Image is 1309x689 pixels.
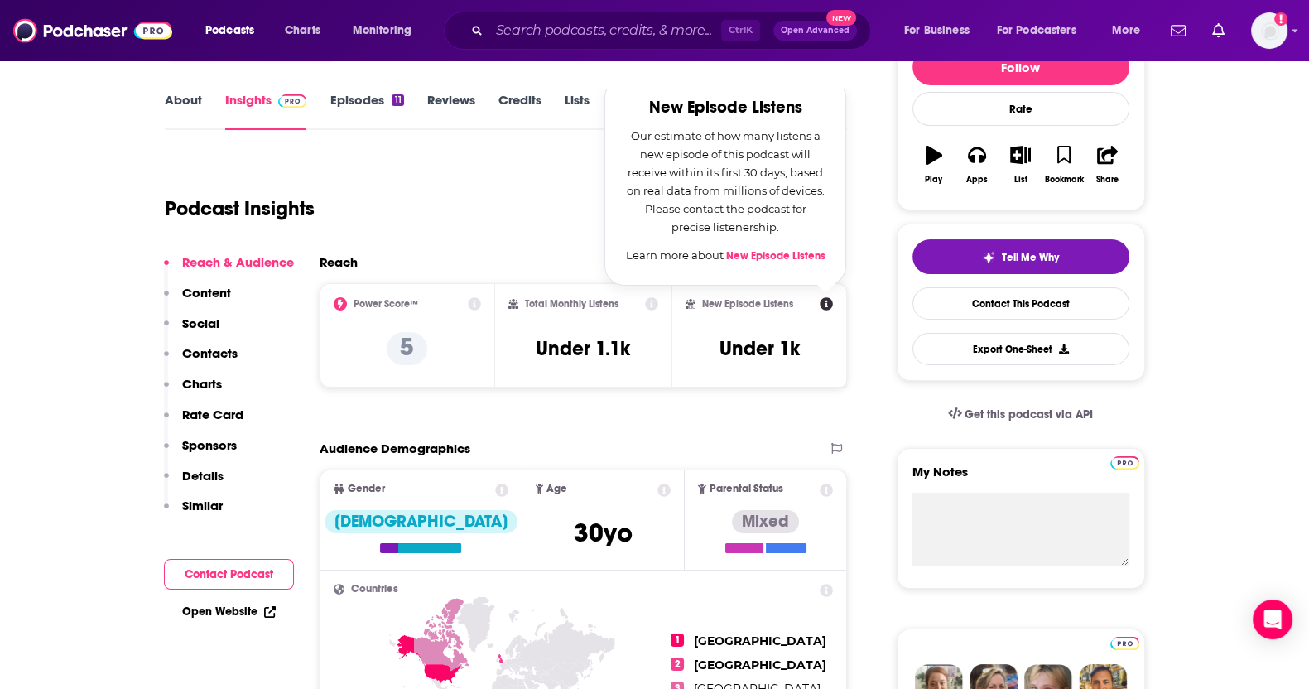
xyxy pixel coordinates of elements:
[387,332,427,365] p: 5
[912,464,1129,493] label: My Notes
[164,468,224,499] button: Details
[320,441,470,456] h2: Audience Demographics
[1014,175,1027,185] div: List
[427,92,475,130] a: Reviews
[182,498,223,513] p: Similar
[694,658,826,672] span: [GEOGRAPHIC_DATA]
[325,510,517,533] div: [DEMOGRAPHIC_DATA]
[1274,12,1287,26] svg: Add a profile image
[966,175,988,185] div: Apps
[182,345,238,361] p: Contacts
[912,135,955,195] button: Play
[965,407,1093,422] span: Get this podcast via API
[546,484,567,494] span: Age
[1042,135,1085,195] button: Bookmark
[182,316,219,331] p: Social
[536,336,630,361] h3: Under 1.1k
[489,17,721,44] input: Search podcasts, credits, & more...
[986,17,1100,44] button: open menu
[205,19,254,42] span: Podcasts
[925,175,942,185] div: Play
[182,407,243,422] p: Rate Card
[726,249,825,263] a: New Episode Listens
[164,559,294,590] button: Contact Podcast
[1112,19,1140,42] span: More
[912,49,1129,85] button: Follow
[710,484,783,494] span: Parental Status
[1085,135,1129,195] button: Share
[1251,12,1287,49] img: User Profile
[392,94,403,106] div: 11
[1100,17,1161,44] button: open menu
[912,92,1129,126] div: Rate
[353,19,411,42] span: Monitoring
[826,10,856,26] span: New
[354,298,418,310] h2: Power Score™
[893,17,990,44] button: open menu
[912,239,1129,274] button: tell me why sparkleTell Me Why
[1251,12,1287,49] button: Show profile menu
[165,92,202,130] a: About
[781,26,849,35] span: Open Advanced
[721,20,760,41] span: Ctrl K
[351,584,398,595] span: Countries
[955,135,999,195] button: Apps
[274,17,330,44] a: Charts
[278,94,307,108] img: Podchaser Pro
[1253,600,1292,639] div: Open Intercom Messenger
[935,394,1107,435] a: Get this podcast via API
[13,15,172,46] img: Podchaser - Follow, Share and Rate Podcasts
[194,17,276,44] button: open menu
[671,634,684,647] span: 1
[625,99,825,117] h2: New Episode Listens
[694,634,826,648] span: [GEOGRAPHIC_DATA]
[982,251,995,264] img: tell me why sparkle
[164,285,231,316] button: Content
[565,92,590,130] a: Lists
[719,336,800,361] h3: Under 1k
[1206,17,1231,45] a: Show notifications dropdown
[999,135,1042,195] button: List
[320,254,358,270] h2: Reach
[574,517,633,549] span: 30 yo
[164,498,223,528] button: Similar
[1044,175,1083,185] div: Bookmark
[164,345,238,376] button: Contacts
[165,196,315,221] h1: Podcast Insights
[330,92,403,130] a: Episodes11
[182,285,231,301] p: Content
[1164,17,1192,45] a: Show notifications dropdown
[164,437,237,468] button: Sponsors
[182,376,222,392] p: Charts
[625,127,825,236] p: Our estimate of how many listens a new episode of this podcast will receive within its first 30 d...
[164,254,294,285] button: Reach & Audience
[912,333,1129,365] button: Export One-Sheet
[912,287,1129,320] a: Contact This Podcast
[164,407,243,437] button: Rate Card
[285,19,320,42] span: Charts
[1002,251,1059,264] span: Tell Me Why
[671,658,684,671] span: 2
[625,246,825,265] p: Learn more about
[182,254,294,270] p: Reach & Audience
[348,484,385,494] span: Gender
[732,510,799,533] div: Mixed
[1096,175,1119,185] div: Share
[1110,634,1139,650] a: Pro website
[1110,454,1139,470] a: Pro website
[182,437,237,453] p: Sponsors
[182,605,276,619] a: Open Website
[997,19,1076,42] span: For Podcasters
[773,21,857,41] button: Open AdvancedNew
[164,376,222,407] button: Charts
[164,316,219,346] button: Social
[525,298,618,310] h2: Total Monthly Listens
[1251,12,1287,49] span: Logged in as amooers
[904,19,970,42] span: For Business
[1110,637,1139,650] img: Podchaser Pro
[1110,456,1139,470] img: Podchaser Pro
[702,298,793,310] h2: New Episode Listens
[341,17,433,44] button: open menu
[498,92,541,130] a: Credits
